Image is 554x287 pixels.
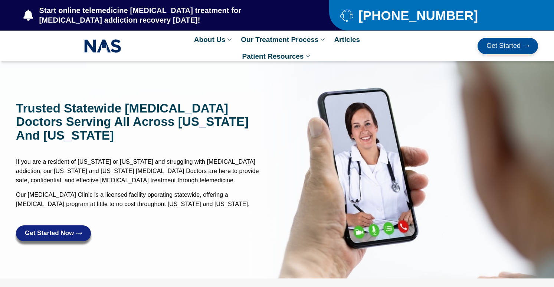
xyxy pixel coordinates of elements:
p: If you are a resident of [US_STATE] or [US_STATE] and struggling with [MEDICAL_DATA] addiction, o... [16,157,273,185]
a: Articles [330,31,364,48]
a: Patient Resources [239,48,316,65]
span: Get Started [486,42,521,50]
p: Our [MEDICAL_DATA] Clinic is a licensed facility operating statewide, offering a [MEDICAL_DATA] p... [16,190,273,209]
span: Get Started Now [25,230,74,237]
img: NAS_email_signature-removebg-preview.png [84,37,121,55]
h1: Trusted Statewide [MEDICAL_DATA] doctors serving all across [US_STATE] and [US_STATE] [16,102,273,142]
span: Start online telemedicine [MEDICAL_DATA] treatment for [MEDICAL_DATA] addiction recovery [DATE]! [37,6,300,25]
span: [PHONE_NUMBER] [357,11,478,20]
a: Start online telemedicine [MEDICAL_DATA] treatment for [MEDICAL_DATA] addiction recovery [DATE]! [23,6,299,25]
a: Get Started [478,38,538,54]
a: [PHONE_NUMBER] [340,9,519,22]
a: About Us [190,31,237,48]
a: Our Treatment Process [237,31,330,48]
a: Get Started Now [16,225,91,241]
